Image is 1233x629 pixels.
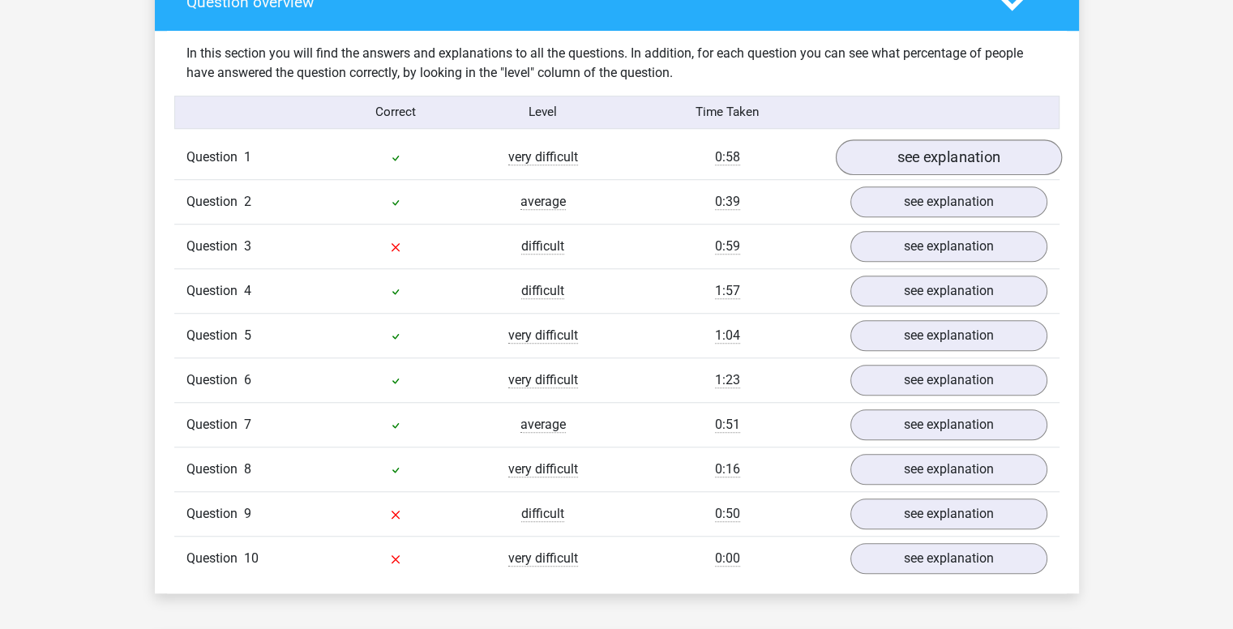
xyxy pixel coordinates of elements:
span: very difficult [508,550,578,567]
span: average [520,417,566,433]
span: average [520,194,566,210]
div: In this section you will find the answers and explanations to all the questions. In addition, for... [174,44,1060,83]
span: 6 [244,372,251,387]
a: see explanation [850,454,1047,485]
span: very difficult [508,461,578,477]
span: Question [186,504,244,524]
a: see explanation [850,186,1047,217]
a: see explanation [850,320,1047,351]
span: 1 [244,149,251,165]
span: 1:04 [715,327,740,344]
span: Question [186,192,244,212]
span: Question [186,415,244,434]
span: Question [186,281,244,301]
span: 0:50 [715,506,740,522]
a: see explanation [850,498,1047,529]
div: Level [469,103,617,122]
div: Time Taken [616,103,837,122]
span: 7 [244,417,251,432]
span: 5 [244,327,251,343]
a: see explanation [850,543,1047,574]
span: 9 [244,506,251,521]
span: Question [186,148,244,167]
span: 0:16 [715,461,740,477]
span: Question [186,549,244,568]
span: 10 [244,550,259,566]
span: 0:00 [715,550,740,567]
a: see explanation [850,231,1047,262]
span: 0:51 [715,417,740,433]
a: see explanation [850,365,1047,396]
span: 8 [244,461,251,477]
span: very difficult [508,327,578,344]
span: Question [186,370,244,390]
span: Question [186,326,244,345]
span: 0:59 [715,238,740,255]
div: Correct [322,103,469,122]
span: difficult [521,506,564,522]
span: 4 [244,283,251,298]
a: see explanation [835,139,1061,175]
span: 0:58 [715,149,740,165]
span: very difficult [508,372,578,388]
span: 3 [244,238,251,254]
span: very difficult [508,149,578,165]
span: 0:39 [715,194,740,210]
span: 1:57 [715,283,740,299]
span: difficult [521,283,564,299]
span: 1:23 [715,372,740,388]
span: 2 [244,194,251,209]
span: Question [186,460,244,479]
span: difficult [521,238,564,255]
span: Question [186,237,244,256]
a: see explanation [850,409,1047,440]
a: see explanation [850,276,1047,306]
